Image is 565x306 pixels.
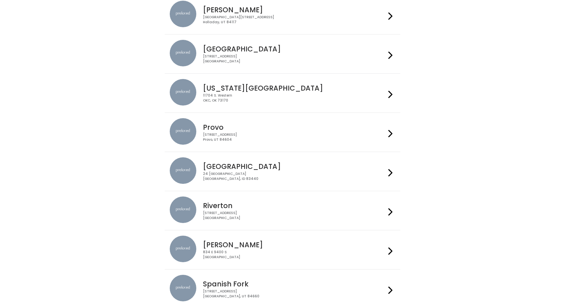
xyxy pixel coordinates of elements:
[203,241,386,249] h4: [PERSON_NAME]
[170,118,395,146] a: preloved location Provo [STREET_ADDRESS]Provo, UT 84604
[203,123,386,131] h4: Provo
[203,54,386,64] div: [STREET_ADDRESS] [GEOGRAPHIC_DATA]
[203,211,386,220] div: [STREET_ADDRESS] [GEOGRAPHIC_DATA]
[203,172,386,181] div: 24 [GEOGRAPHIC_DATA] [GEOGRAPHIC_DATA], ID 83440
[170,1,196,27] img: preloved location
[170,118,196,145] img: preloved location
[203,84,386,92] h4: [US_STATE][GEOGRAPHIC_DATA]
[170,1,395,29] a: preloved location [PERSON_NAME] [GEOGRAPHIC_DATA][STREET_ADDRESS]Holladay, UT 84117
[203,15,386,25] div: [GEOGRAPHIC_DATA][STREET_ADDRESS] Holladay, UT 84117
[170,236,196,262] img: preloved location
[170,40,395,68] a: preloved location [GEOGRAPHIC_DATA] [STREET_ADDRESS][GEOGRAPHIC_DATA]
[203,163,386,170] h4: [GEOGRAPHIC_DATA]
[203,202,386,209] h4: Riverton
[170,196,395,225] a: preloved location Riverton [STREET_ADDRESS][GEOGRAPHIC_DATA]
[203,280,386,288] h4: Spanish Fork
[170,40,196,66] img: preloved location
[203,132,386,142] div: [STREET_ADDRESS] Provo, UT 84604
[203,6,386,14] h4: [PERSON_NAME]
[203,45,386,53] h4: [GEOGRAPHIC_DATA]
[170,79,395,107] a: preloved location [US_STATE][GEOGRAPHIC_DATA] 11704 S. WesternOKC, OK 73170
[203,250,386,260] div: 834 E 9400 S [GEOGRAPHIC_DATA]
[170,79,196,106] img: preloved location
[203,93,386,103] div: 11704 S. Western OKC, OK 73170
[203,289,386,299] div: [STREET_ADDRESS] [GEOGRAPHIC_DATA], UT 84660
[170,275,196,301] img: preloved location
[170,236,395,264] a: preloved location [PERSON_NAME] 834 E 9400 S[GEOGRAPHIC_DATA]
[170,196,196,223] img: preloved location
[170,157,395,186] a: preloved location [GEOGRAPHIC_DATA] 24 [GEOGRAPHIC_DATA][GEOGRAPHIC_DATA], ID 83440
[170,157,196,184] img: preloved location
[170,275,395,303] a: preloved location Spanish Fork [STREET_ADDRESS][GEOGRAPHIC_DATA], UT 84660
